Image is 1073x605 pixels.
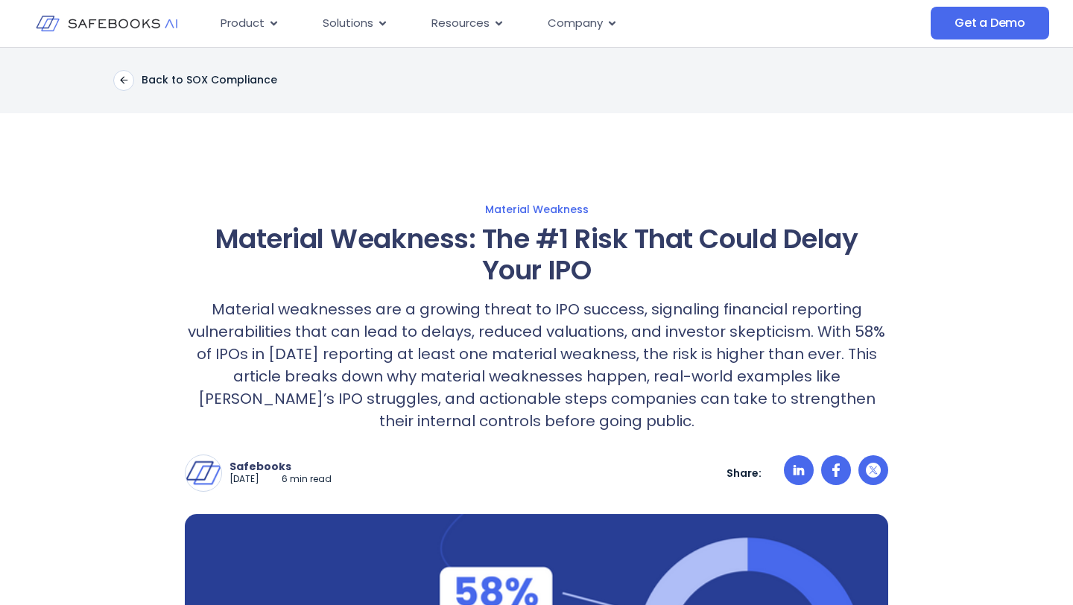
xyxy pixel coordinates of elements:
[209,9,816,38] div: Menu Toggle
[186,455,221,491] img: Safebooks
[221,15,265,32] span: Product
[230,460,332,473] p: Safebooks
[323,15,373,32] span: Solutions
[185,298,888,432] p: Material weaknesses are a growing threat to IPO success, signaling financial reporting vulnerabil...
[955,16,1025,31] span: Get a Demo
[185,224,888,286] h1: Material Weakness: The #1 Risk That Could Delay Your IPO
[230,473,259,486] p: [DATE]
[209,9,816,38] nav: Menu
[727,466,762,480] p: Share:
[142,73,277,86] p: Back to SOX Compliance
[282,473,332,486] p: 6 min read
[548,15,603,32] span: Company
[113,70,277,91] a: Back to SOX Compliance
[39,203,1034,216] a: Material Weakness
[931,7,1049,39] a: Get a Demo
[431,15,490,32] span: Resources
